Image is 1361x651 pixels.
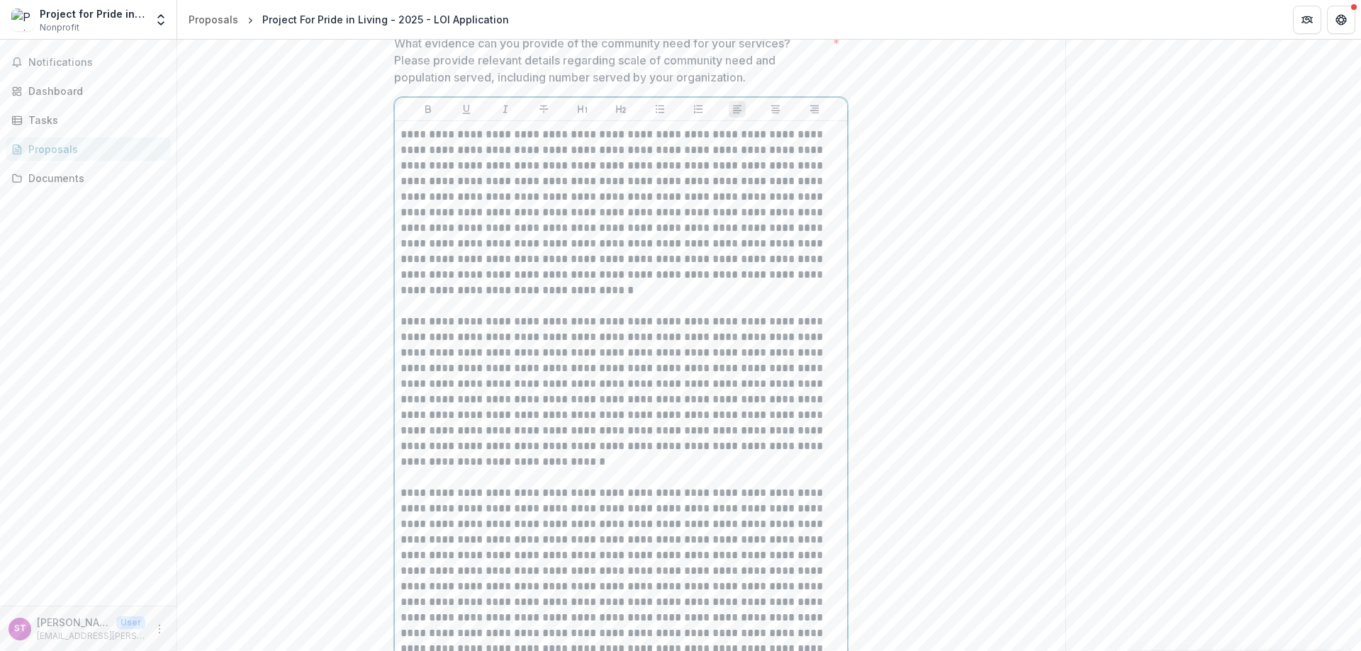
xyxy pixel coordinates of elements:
[11,9,34,31] img: Project for Pride in Living, Inc.
[806,101,823,118] button: Align Right
[40,21,79,34] span: Nonprofit
[151,621,168,638] button: More
[458,101,475,118] button: Underline
[394,35,827,86] p: What evidence can you provide of the community need for your services? Please provide relevant de...
[151,6,171,34] button: Open entity switcher
[690,101,707,118] button: Ordered List
[6,137,171,161] a: Proposals
[535,101,552,118] button: Strike
[6,108,171,132] a: Tasks
[651,101,668,118] button: Bullet List
[189,12,238,27] div: Proposals
[183,9,244,30] a: Proposals
[28,84,159,98] div: Dashboard
[262,12,509,27] div: Project For Pride in Living - 2025 - LOI Application
[28,113,159,128] div: Tasks
[729,101,746,118] button: Align Left
[420,101,437,118] button: Bold
[6,79,171,103] a: Dashboard
[28,171,159,186] div: Documents
[497,101,514,118] button: Italicize
[37,630,145,642] p: [EMAIL_ADDRESS][PERSON_NAME][DOMAIN_NAME]
[612,101,629,118] button: Heading 2
[6,166,171,190] a: Documents
[28,142,159,157] div: Proposals
[28,57,165,69] span: Notifications
[6,51,171,74] button: Notifications
[116,616,145,629] p: User
[574,101,591,118] button: Heading 1
[14,624,26,633] div: Suzy Troha
[1327,6,1355,34] button: Get Help
[767,101,784,118] button: Align Center
[1293,6,1321,34] button: Partners
[37,615,111,630] p: [PERSON_NAME]
[183,9,515,30] nav: breadcrumb
[40,6,145,21] div: Project for Pride in Living, Inc.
